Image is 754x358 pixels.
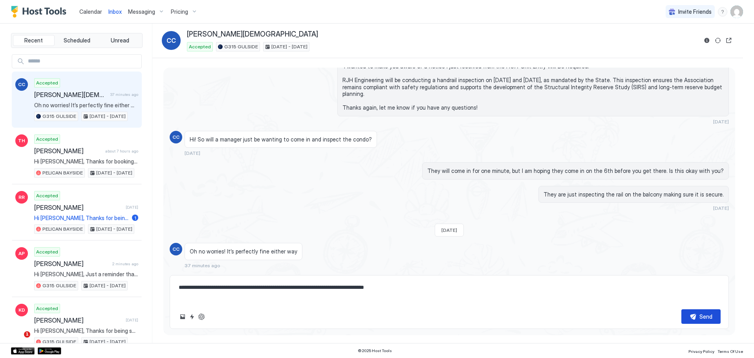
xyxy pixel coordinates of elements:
[79,8,102,15] span: Calendar
[34,102,138,109] span: Oh no worries! It’s perfectly fine either way
[171,8,188,15] span: Pricing
[105,149,138,154] span: about 7 hours ago
[42,113,76,120] span: G315 GULSIDE
[38,347,61,354] a: Google Play Store
[11,6,70,18] a: Host Tools Logo
[18,137,25,144] span: TH
[688,349,714,354] span: Privacy Policy
[187,312,197,321] button: Quick reply
[90,282,126,289] span: [DATE] - [DATE]
[190,136,372,143] span: Hi! So will a manager just be wanting to come in and inspect the condo?
[717,349,743,354] span: Terms Of Use
[713,119,729,125] span: [DATE]
[190,248,297,255] span: Oh no worries! It’s perfectly fine either way
[96,169,132,176] span: [DATE] - [DATE]
[178,312,187,321] button: Upload image
[18,307,25,314] span: KD
[187,30,318,39] span: [PERSON_NAME][DEMOGRAPHIC_DATA]
[342,49,724,111] span: Hi [PERSON_NAME], I wanted to make you aware of a notice I just received from the HOA: Unit Entry...
[34,215,129,222] span: Hi [PERSON_NAME], Thanks for being such a great guest, we left you a 5-star review and if you enj...
[34,260,109,268] span: [PERSON_NAME]
[90,113,126,120] span: [DATE] - [DATE]
[42,282,76,289] span: G315 GULSIDE
[730,6,743,18] div: User profile
[108,8,122,15] span: Inbox
[34,147,102,155] span: [PERSON_NAME]
[713,205,729,211] span: [DATE]
[96,226,132,233] span: [DATE] - [DATE]
[34,158,138,165] span: Hi [PERSON_NAME], Thanks for booking our place. I'll send you more details including check-in ins...
[126,205,138,210] span: [DATE]
[36,305,58,312] span: Accepted
[681,309,721,324] button: Send
[64,37,90,44] span: Scheduled
[24,37,43,44] span: Recent
[724,36,734,45] button: Open reservation
[34,91,107,99] span: [PERSON_NAME][DEMOGRAPHIC_DATA]
[108,7,122,16] a: Inbox
[56,35,98,46] button: Scheduled
[42,338,76,345] span: G315 GULSIDE
[224,43,258,50] span: G315 GULSIDE
[126,318,138,323] span: [DATE]
[128,8,155,15] span: Messaging
[34,204,123,211] span: [PERSON_NAME]
[189,43,211,50] span: Accepted
[172,134,179,141] span: CC
[79,7,102,16] a: Calendar
[11,33,143,48] div: tab-group
[110,92,138,97] span: 37 minutes ago
[34,316,123,324] span: [PERSON_NAME]
[36,192,58,199] span: Accepted
[90,338,126,345] span: [DATE] - [DATE]
[13,35,55,46] button: Recent
[24,331,30,338] span: 1
[688,347,714,355] a: Privacy Policy
[544,191,724,198] span: They are just inspecting the rail on the balcony making sure it is secure.
[678,8,712,15] span: Invite Friends
[11,347,35,354] a: App Store
[427,167,724,174] span: They will come in for one minute, but I am hoping they come in on the 6th before you get there. I...
[25,55,141,68] input: Input Field
[8,331,27,350] iframe: Intercom live chat
[42,169,83,176] span: PELICAN BAYSIDE
[717,347,743,355] a: Terms Of Use
[197,312,206,321] button: ChatGPT Auto Reply
[358,348,392,353] span: © 2025 Host Tools
[34,327,138,334] span: Hi [PERSON_NAME], Thanks for being such a great guest. We left you a 5-star review and if you enj...
[699,312,712,321] div: Send
[36,248,58,255] span: Accepted
[185,263,220,268] span: 37 minutes ago
[271,43,307,50] span: [DATE] - [DATE]
[34,271,138,278] span: Hi [PERSON_NAME], Just a reminder that your check-out is [DATE] at 10AM. (If you are going to che...
[36,136,58,143] span: Accepted
[18,194,25,201] span: RR
[185,150,200,156] span: [DATE]
[18,250,25,257] span: AP
[702,36,712,45] button: Reservation information
[713,36,723,45] button: Sync reservation
[718,7,727,17] div: menu
[112,261,138,266] span: 2 minutes ago
[111,37,129,44] span: Unread
[99,35,141,46] button: Unread
[167,36,176,45] span: CC
[172,246,179,253] span: CC
[36,79,58,86] span: Accepted
[134,215,136,221] span: 1
[18,81,25,88] span: CC
[42,226,83,233] span: PELICAN BAYSIDE
[441,227,457,233] span: [DATE]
